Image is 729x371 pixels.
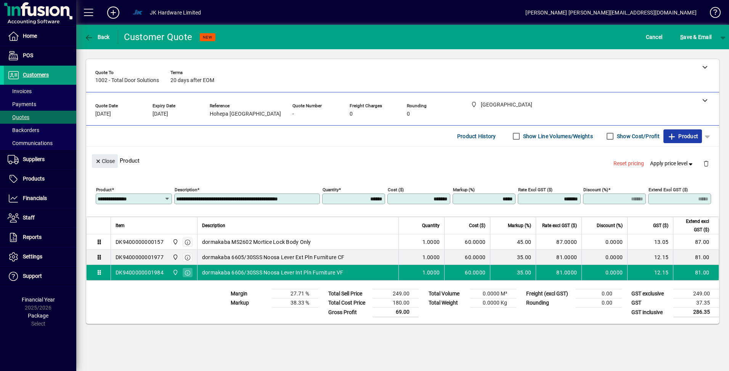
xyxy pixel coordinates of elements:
[202,253,344,261] span: dormakaba 6605/30SSS Noosa Lever Ext Pln Furniture CF
[23,273,42,279] span: Support
[22,297,55,303] span: Financial Year
[23,215,35,221] span: Staff
[469,221,485,230] span: Cost ($)
[153,111,168,117] span: [DATE]
[647,157,697,171] button: Apply price level
[541,269,577,276] div: 81.0000
[324,298,373,308] td: Total Cost Price
[697,160,715,167] app-page-header-button: Delete
[350,111,353,117] span: 0
[422,238,440,246] span: 1.0000
[95,111,111,117] span: [DATE]
[667,130,698,142] span: Product
[425,298,470,308] td: Total Weight
[422,221,440,230] span: Quantity
[425,289,470,298] td: Total Volume
[23,156,45,162] span: Suppliers
[444,265,490,280] td: 60.0000
[673,265,719,280] td: 81.00
[470,289,516,298] td: 0.0000 M³
[373,308,419,317] td: 69.00
[4,137,76,150] a: Communications
[8,127,39,133] span: Backorders
[4,111,76,124] a: Quotes
[8,140,53,146] span: Communications
[95,155,115,168] span: Close
[4,228,76,247] a: Reports
[8,88,32,94] span: Invoices
[116,221,125,230] span: Item
[92,154,118,168] button: Close
[628,298,673,308] td: GST
[202,221,225,230] span: Description
[273,298,318,308] td: 38.33 %
[4,85,76,98] a: Invoices
[522,132,593,140] label: Show Line Volumes/Weights
[4,46,76,65] a: POS
[613,160,644,168] span: Reset pricing
[644,30,665,44] button: Cancel
[627,234,673,250] td: 13.05
[323,187,339,192] mat-label: Quantity
[76,30,118,44] app-page-header-button: Back
[673,250,719,265] td: 81.00
[8,114,29,120] span: Quotes
[581,234,627,250] td: 0.0000
[4,208,76,227] a: Staff
[454,129,499,143] button: Product History
[170,253,179,261] span: Auckland
[704,2,719,26] a: Knowledge Base
[170,268,179,277] span: Auckland
[673,308,719,317] td: 286.35
[23,234,42,240] span: Reports
[101,6,125,19] button: Add
[227,298,273,308] td: Markup
[470,298,516,308] td: 0.0000 Kg
[373,289,419,298] td: 249.00
[23,33,37,39] span: Home
[170,238,179,246] span: Auckland
[518,187,552,192] mat-label: Rate excl GST ($)
[680,31,711,43] span: ave & Email
[8,101,36,107] span: Payments
[649,187,688,192] mat-label: Extend excl GST ($)
[576,289,621,298] td: 0.00
[90,157,120,164] app-page-header-button: Close
[292,111,294,117] span: -
[4,267,76,286] a: Support
[324,308,373,317] td: Gross Profit
[581,265,627,280] td: 0.0000
[525,6,697,19] div: [PERSON_NAME] [PERSON_NAME][EMAIL_ADDRESS][DOMAIN_NAME]
[407,111,410,117] span: 0
[663,129,702,143] button: Product
[4,27,76,46] a: Home
[373,298,419,308] td: 180.00
[84,34,110,40] span: Back
[4,247,76,266] a: Settings
[628,308,673,317] td: GST inclusive
[95,77,159,84] span: 1002 - Total Door Solutions
[673,234,719,250] td: 87.00
[4,124,76,137] a: Backorders
[508,221,531,230] span: Markup (%)
[28,313,48,319] span: Package
[680,34,683,40] span: S
[227,289,273,298] td: Margin
[116,269,164,276] div: DK9400000001984
[678,217,709,234] span: Extend excl GST ($)
[627,250,673,265] td: 12.15
[490,265,536,280] td: 35.00
[597,221,623,230] span: Discount (%)
[676,30,715,44] button: Save & Email
[150,6,201,19] div: JK Hardware Limited
[23,72,49,78] span: Customers
[124,31,193,43] div: Customer Quote
[653,221,668,230] span: GST ($)
[23,176,45,182] span: Products
[4,150,76,169] a: Suppliers
[650,160,694,168] span: Apply price level
[541,238,577,246] div: 87.0000
[576,298,621,308] td: 0.00
[86,147,719,174] div: Product
[542,221,577,230] span: Rate excl GST ($)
